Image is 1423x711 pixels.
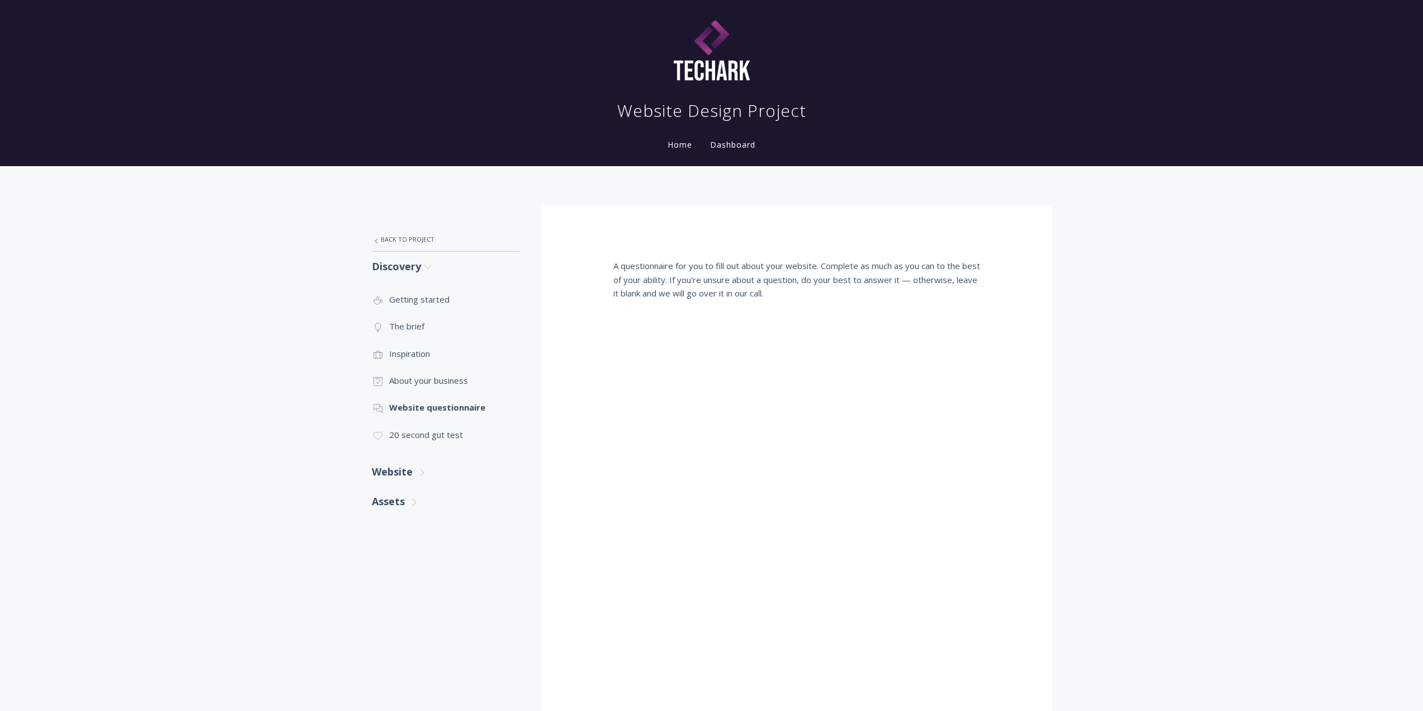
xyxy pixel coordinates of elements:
[665,139,694,150] a: Home
[372,394,519,421] a: Website questionnaire
[372,457,519,487] a: Website
[372,228,519,251] a: Back to Project
[613,259,980,300] p: A questionnaire for you to fill out about your website. Complete as much as you can to the best o...
[708,139,758,150] a: Dashboard
[617,100,806,122] h1: Website Design Project
[372,252,519,281] a: Discovery
[372,487,519,516] a: Assets
[372,340,519,367] a: Inspiration
[372,421,519,448] a: 20 second gut test
[372,286,519,313] a: Getting started
[372,367,519,394] a: About your business
[372,313,519,340] a: The brief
